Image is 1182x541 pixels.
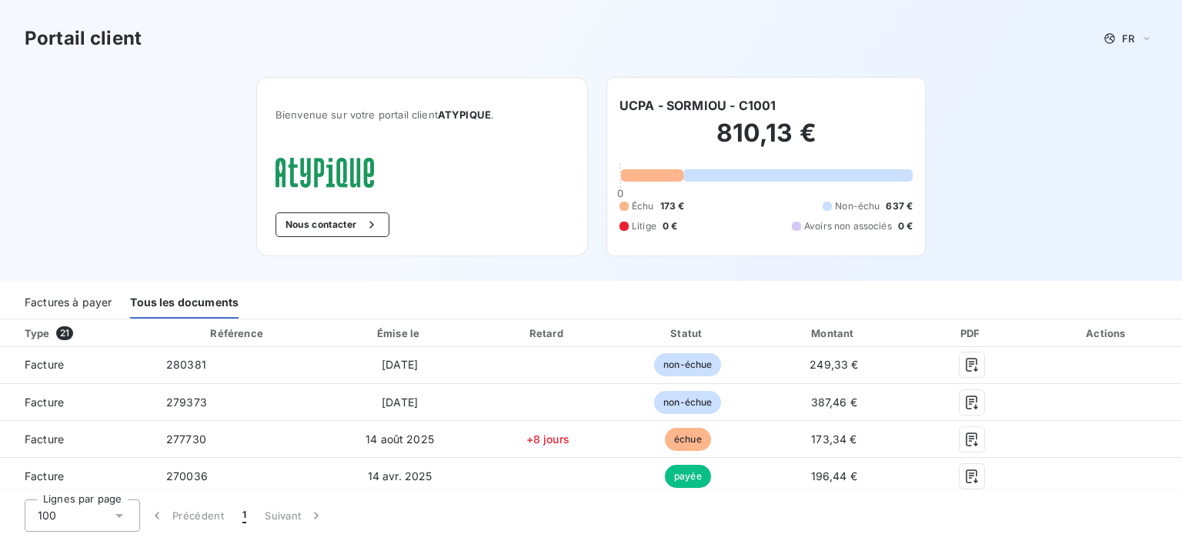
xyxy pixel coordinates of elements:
span: [DATE] [382,396,418,409]
span: [DATE] [382,358,418,371]
span: 270036 [166,469,208,483]
h3: Portail client [25,25,142,52]
span: 249,33 € [810,358,858,371]
div: Émise le [326,326,473,341]
h2: 810,13 € [619,118,913,164]
h6: UCPA - SORMIOU - C1001 [619,96,776,115]
span: 0 [617,187,623,199]
div: Référence [210,327,262,339]
span: 14 août 2025 [366,432,434,446]
span: Litige [632,219,656,233]
span: non-échue [654,353,721,376]
span: 173,34 € [811,432,856,446]
span: 14 avr. 2025 [368,469,432,483]
span: 173 € [660,199,685,213]
span: FR [1122,32,1134,45]
span: 0 € [898,219,913,233]
button: Suivant [255,499,333,532]
span: +8 jours [526,432,569,446]
span: 637 € [886,199,913,213]
div: PDF [914,326,1030,341]
div: Type [15,326,151,341]
div: Retard [480,326,616,341]
span: Non-échu [835,199,880,213]
span: Facture [12,395,142,410]
span: Facture [12,469,142,484]
span: Facture [12,357,142,372]
button: Nous contacter [275,212,389,237]
div: Tous les documents [130,286,239,319]
span: échue [665,428,711,451]
span: Facture [12,432,142,447]
span: Avoirs non associés [804,219,892,233]
span: Bienvenue sur votre portail client . [275,109,569,121]
span: 196,44 € [811,469,857,483]
span: ATYPIQUE [438,109,491,121]
div: Statut [622,326,754,341]
span: 1 [242,508,246,523]
span: 280381 [166,358,206,371]
span: 279373 [166,396,207,409]
div: Factures à payer [25,286,112,319]
div: Montant [760,326,908,341]
span: 387,46 € [811,396,857,409]
span: 0 € [663,219,677,233]
span: Échu [632,199,654,213]
button: Précédent [140,499,233,532]
span: 277730 [166,432,206,446]
img: Company logo [275,158,374,188]
span: payée [665,465,711,488]
span: non-échue [654,391,721,414]
span: 21 [56,326,73,340]
div: Actions [1036,326,1180,341]
button: 1 [233,499,255,532]
span: 100 [38,508,56,523]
